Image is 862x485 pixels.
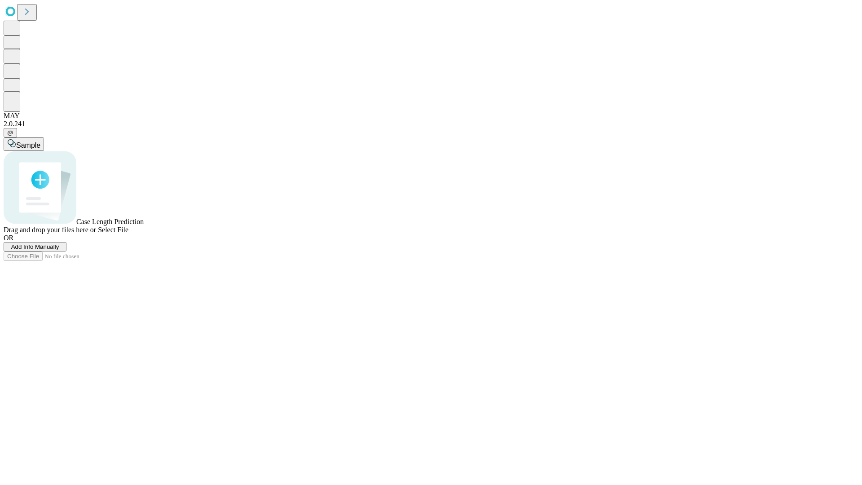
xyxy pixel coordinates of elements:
button: @ [4,128,17,137]
button: Sample [4,137,44,151]
div: 2.0.241 [4,120,858,128]
span: OR [4,234,13,242]
span: @ [7,129,13,136]
span: Drag and drop your files here or [4,226,96,234]
button: Add Info Manually [4,242,66,251]
span: Add Info Manually [11,243,59,250]
span: Case Length Prediction [76,218,144,225]
span: Sample [16,141,40,149]
div: MAY [4,112,858,120]
span: Select File [98,226,128,234]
